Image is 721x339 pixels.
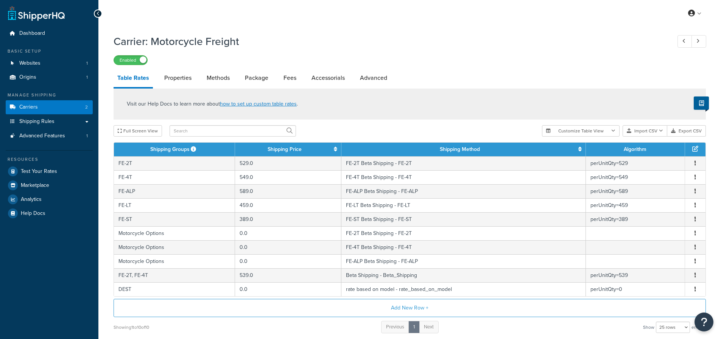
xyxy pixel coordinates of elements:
[424,323,434,330] span: Next
[19,60,40,67] span: Websites
[341,212,586,226] td: FE-ST Beta Shipping - FE-ST
[643,322,654,333] span: Show
[235,156,341,170] td: 529.0
[114,254,235,268] td: Motorcycle Options
[235,212,341,226] td: 389.0
[542,125,620,137] button: Customize Table View
[308,69,349,87] a: Accessorials
[419,321,439,333] a: Next
[280,69,300,87] a: Fees
[6,26,93,40] a: Dashboard
[341,282,586,296] td: rate based on model - rate_based_on_model
[6,179,93,192] a: Marketplace
[356,69,391,87] a: Advanced
[114,240,235,254] td: Motorcycle Options
[170,125,296,137] input: Search
[6,100,93,114] a: Carriers2
[6,48,93,54] div: Basic Setup
[6,70,93,84] li: Origins
[341,156,586,170] td: FE-2T Beta Shipping - FE-2T
[667,125,706,137] button: Export CSV
[6,193,93,206] a: Analytics
[19,30,45,37] span: Dashboard
[21,210,45,217] span: Help Docs
[586,268,685,282] td: perUnitQty=539
[19,118,55,125] span: Shipping Rules
[114,34,663,49] h1: Carrier: Motorcycle Freight
[114,226,235,240] td: Motorcycle Options
[586,184,685,198] td: perUnitQty=589
[586,143,685,156] th: Algorithm
[85,104,88,110] span: 2
[6,100,93,114] li: Carriers
[86,60,88,67] span: 1
[19,104,38,110] span: Carriers
[691,322,706,333] span: entries
[6,115,93,129] a: Shipping Rules
[694,96,709,110] button: Show Help Docs
[341,268,586,282] td: Beta Shipping - Beta_Shipping
[6,165,93,178] a: Test Your Rates
[114,322,149,333] div: Showing 1 to 10 of 10
[235,170,341,184] td: 549.0
[114,198,235,212] td: FE-LT
[6,56,93,70] li: Websites
[235,198,341,212] td: 459.0
[21,168,57,175] span: Test Your Rates
[21,196,42,203] span: Analytics
[341,254,586,268] td: FE-ALP Beta Shipping - FE-ALP
[114,156,235,170] td: FE-2T
[691,35,706,48] a: Next Record
[341,198,586,212] td: FE-LT Beta Shipping - FE-LT
[341,184,586,198] td: FE-ALP Beta Shipping - FE-ALP
[21,182,49,189] span: Marketplace
[408,321,420,333] a: 1
[114,268,235,282] td: FE-2T, FE-4T
[19,74,36,81] span: Origins
[586,212,685,226] td: perUnitQty=389
[586,170,685,184] td: perUnitQty=549
[235,184,341,198] td: 589.0
[623,125,667,137] button: Import CSV
[677,35,692,48] a: Previous Record
[341,170,586,184] td: FE-4T Beta Shipping - FE-4T
[114,56,147,65] label: Enabled
[235,268,341,282] td: 539.0
[341,240,586,254] td: FE-4T Beta Shipping - FE-4T
[235,240,341,254] td: 0.0
[114,212,235,226] td: FE-ST
[127,100,298,108] p: Visit our Help Docs to learn more about .
[114,299,706,317] button: Add New Row +
[86,74,88,81] span: 1
[586,156,685,170] td: perUnitQty=529
[586,282,685,296] td: perUnitQty=0
[586,198,685,212] td: perUnitQty=459
[114,282,235,296] td: DEST
[440,145,480,153] a: Shipping Method
[6,92,93,98] div: Manage Shipping
[6,156,93,163] div: Resources
[6,129,93,143] li: Advanced Features
[341,226,586,240] td: FE-2T Beta Shipping - FE-2T
[220,100,297,108] a: how to set up custom table rates
[160,69,195,87] a: Properties
[114,143,235,156] th: Shipping Groups
[241,69,272,87] a: Package
[381,321,409,333] a: Previous
[386,323,404,330] span: Previous
[19,133,65,139] span: Advanced Features
[6,207,93,220] a: Help Docs
[695,313,713,331] button: Open Resource Center
[114,184,235,198] td: FE-ALP
[235,226,341,240] td: 0.0
[203,69,234,87] a: Methods
[235,254,341,268] td: 0.0
[86,133,88,139] span: 1
[114,69,153,89] a: Table Rates
[114,125,162,137] button: Full Screen View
